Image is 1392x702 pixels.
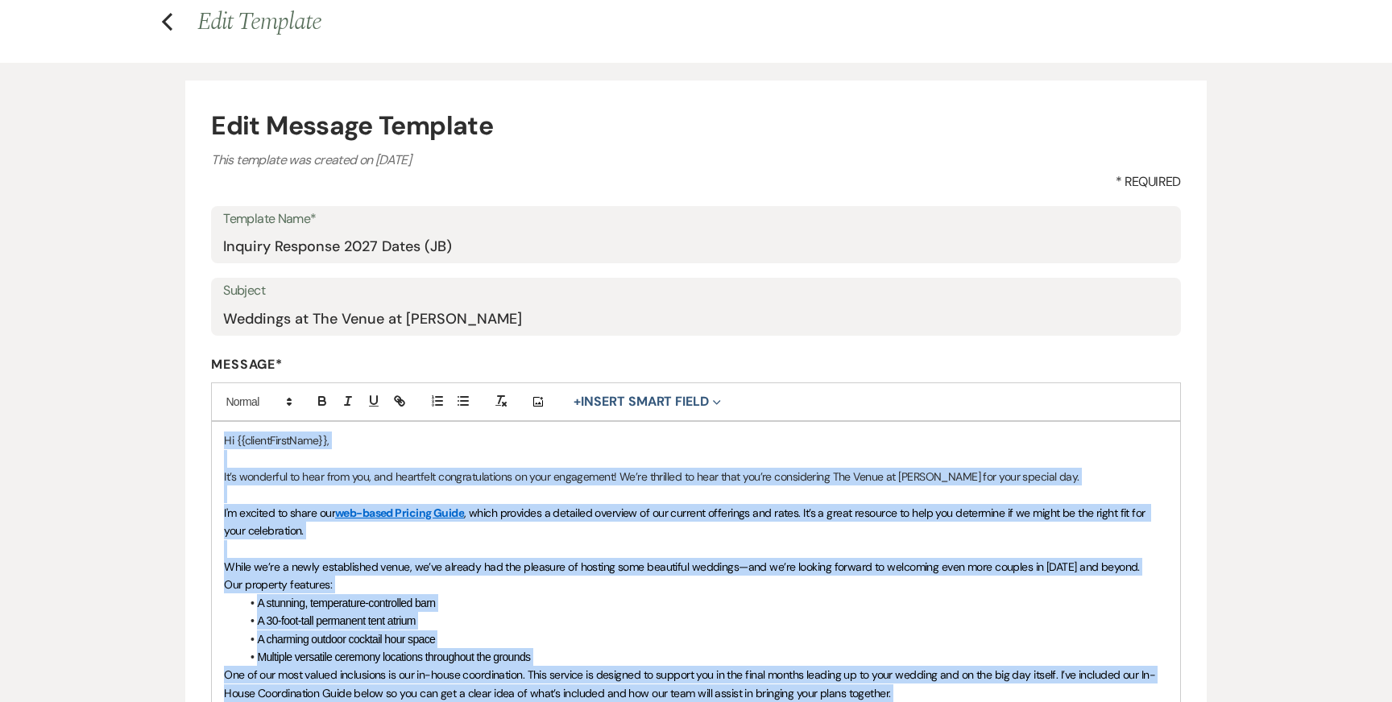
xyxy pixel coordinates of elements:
[223,279,1168,303] label: Subject
[224,560,1140,574] span: While we’re a newly established venue, we’ve already had the pleasure of hosting some beautiful w...
[224,468,1167,485] p: It’s wonderful to hear from you, and heartfelt congratulations on your engagement! We’re thrilled...
[257,633,435,646] span: A charming outdoor cocktail hour space
[223,208,1168,231] label: Template Name*
[224,506,335,520] span: I'm excited to share our
[574,395,581,408] span: +
[224,667,1155,700] span: One of our most valued inclusions is our in-house coordination. This service is designed to suppo...
[224,506,1148,538] span: , which provides a detailed overview of our current offerings and rates. It’s a great resource to...
[211,106,1180,145] h4: Edit Message Template
[1116,172,1181,192] span: * Required
[257,650,530,663] span: Multiple versatile ceremony locations throughout the grounds
[224,433,329,448] span: Hi {{clientFirstName}},
[335,506,464,520] a: web-based Pricing Guide
[257,614,415,627] span: A 30-foot-tall permanent tent atrium
[211,150,1180,171] p: This template was created on [DATE]
[568,392,726,411] button: Insert Smart Field
[197,3,321,40] span: Edit Template
[257,597,435,609] span: A stunning, temperature-controlled barn
[224,577,332,592] span: Our property features:
[211,356,1180,373] label: Message*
